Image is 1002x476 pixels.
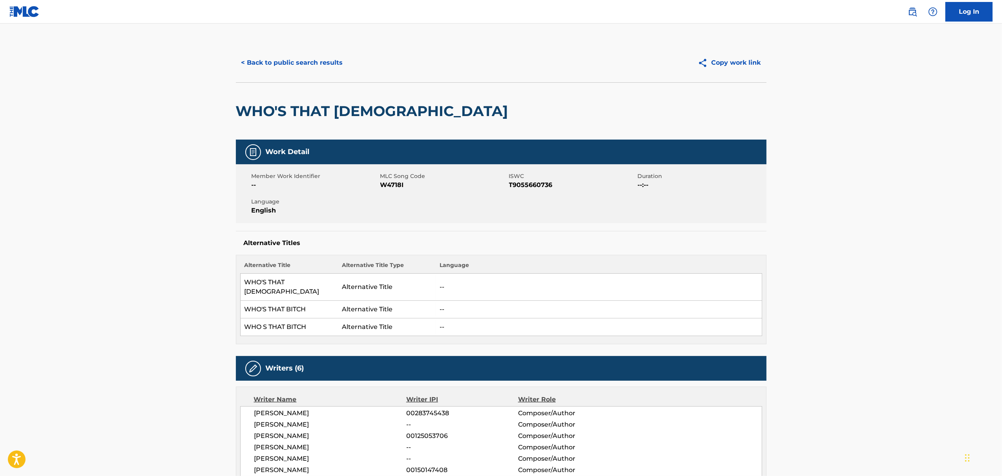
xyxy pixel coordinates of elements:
[963,438,1002,476] iframe: Chat Widget
[436,274,762,301] td: --
[9,6,40,17] img: MLC Logo
[406,420,518,429] span: --
[252,172,378,180] span: Member Work Identifier
[236,53,349,73] button: < Back to public search results
[252,198,378,206] span: Language
[266,364,304,373] h5: Writers (6)
[244,239,759,247] h5: Alternative Titles
[518,465,620,475] span: Composer/Author
[380,172,507,180] span: MLC Song Code
[338,261,436,274] th: Alternative Title Type
[248,364,258,373] img: Writers
[254,454,407,463] span: [PERSON_NAME]
[905,4,920,20] a: Public Search
[236,102,512,120] h2: WHO'S THAT [DEMOGRAPHIC_DATA]
[240,261,338,274] th: Alternative Title
[406,431,518,441] span: 00125053706
[518,409,620,418] span: Composer/Author
[928,7,938,16] img: help
[254,465,407,475] span: [PERSON_NAME]
[254,443,407,452] span: [PERSON_NAME]
[254,395,407,404] div: Writer Name
[436,261,762,274] th: Language
[518,431,620,441] span: Composer/Author
[266,147,310,156] h5: Work Detail
[338,301,436,318] td: Alternative Title
[518,454,620,463] span: Composer/Author
[406,409,518,418] span: 00283745438
[945,2,993,22] a: Log In
[380,180,507,190] span: W4718I
[965,446,970,470] div: Drag
[240,301,338,318] td: WHO'S THAT BITCH
[638,180,765,190] span: --:--
[406,454,518,463] span: --
[436,301,762,318] td: --
[254,409,407,418] span: [PERSON_NAME]
[254,431,407,441] span: [PERSON_NAME]
[518,420,620,429] span: Composer/Author
[338,274,436,301] td: Alternative Title
[509,180,636,190] span: T9055660736
[252,206,378,215] span: English
[240,318,338,336] td: WHO S THAT BITCH
[692,53,767,73] button: Copy work link
[518,443,620,452] span: Composer/Author
[509,172,636,180] span: ISWC
[698,58,712,68] img: Copy work link
[908,7,917,16] img: search
[406,395,518,404] div: Writer IPI
[406,443,518,452] span: --
[338,318,436,336] td: Alternative Title
[254,420,407,429] span: [PERSON_NAME]
[252,180,378,190] span: --
[406,465,518,475] span: 00150147408
[638,172,765,180] span: Duration
[240,274,338,301] td: WHO'S THAT [DEMOGRAPHIC_DATA]
[925,4,941,20] div: Help
[518,395,620,404] div: Writer Role
[248,147,258,157] img: Work Detail
[436,318,762,336] td: --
